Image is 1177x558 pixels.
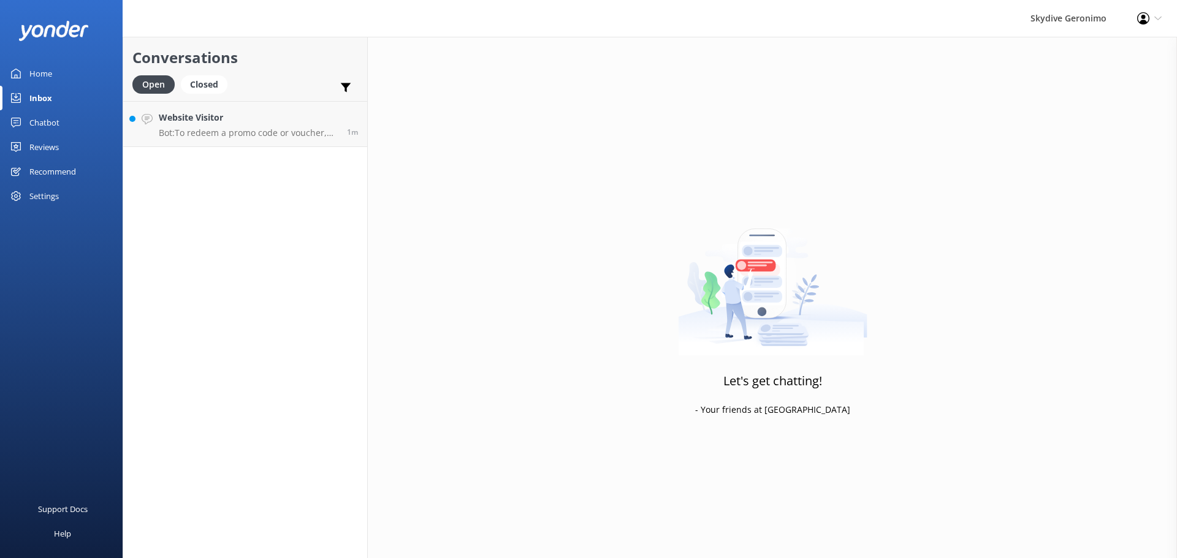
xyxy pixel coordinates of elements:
div: Reviews [29,135,59,159]
div: Settings [29,184,59,208]
div: Home [29,61,52,86]
div: Support Docs [38,497,88,521]
h4: Website Visitor [159,111,338,124]
div: Open [132,75,175,94]
p: - Your friends at [GEOGRAPHIC_DATA] [695,403,850,417]
img: artwork of a man stealing a conversation from at giant smartphone [678,203,867,356]
div: Closed [181,75,227,94]
div: Inbox [29,86,52,110]
p: Bot: To redeem a promo code or voucher, just enter it in the "Add Promo code / voucher" field dur... [159,127,338,138]
a: Closed [181,77,234,91]
span: Sep 28 2025 02:55pm (UTC +08:00) Australia/Perth [347,127,358,137]
div: Help [54,521,71,546]
div: Recommend [29,159,76,184]
a: Website VisitorBot:To redeem a promo code or voucher, just enter it in the "Add Promo code / vouc... [123,101,367,147]
h3: Let's get chatting! [723,371,822,391]
div: Chatbot [29,110,59,135]
h2: Conversations [132,46,358,69]
a: Open [132,77,181,91]
img: yonder-white-logo.png [18,21,89,41]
